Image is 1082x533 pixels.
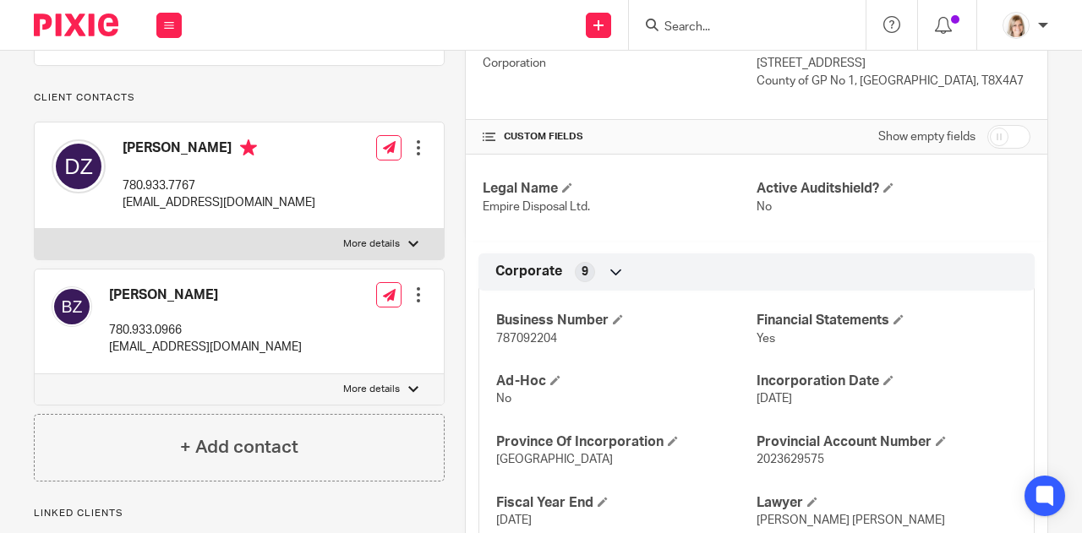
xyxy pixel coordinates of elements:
[52,286,92,327] img: svg%3E
[757,180,1030,198] h4: Active Auditshield?
[343,237,400,251] p: More details
[180,434,298,460] h4: + Add contact
[663,20,815,35] input: Search
[496,373,757,390] h4: Ad-Hoc
[496,494,757,512] h4: Fiscal Year End
[496,454,613,465] span: [GEOGRAPHIC_DATA]
[496,312,757,329] h4: Business Number
[34,91,445,105] p: Client contacts
[483,180,757,198] h4: Legal Name
[582,264,588,280] span: 9
[123,194,315,211] p: [EMAIL_ADDRESS][DOMAIN_NAME]
[343,383,400,396] p: More details
[757,393,792,405] span: [DATE]
[496,433,757,451] h4: Province Of Incorporation
[109,339,302,356] p: [EMAIL_ADDRESS][DOMAIN_NAME]
[109,286,302,304] h4: [PERSON_NAME]
[52,139,106,193] img: svg%3E
[123,139,315,160] h4: [PERSON_NAME]
[757,494,1017,512] h4: Lawyer
[757,373,1017,390] h4: Incorporation Date
[757,55,1030,72] p: [STREET_ADDRESS]
[483,130,757,144] h4: CUSTOM FIELDS
[495,263,562,280] span: Corporate
[757,201,772,213] span: No
[34,14,118,36] img: Pixie
[878,128,975,145] label: Show empty fields
[757,333,775,345] span: Yes
[496,514,532,526] span: [DATE]
[757,514,945,526] span: [PERSON_NAME] [PERSON_NAME]
[483,201,590,213] span: Empire Disposal Ltd.
[496,333,557,345] span: 787092204
[1003,12,1030,39] img: Tayler%20Headshot%20Compressed%20Resized%202.jpg
[240,139,257,156] i: Primary
[757,312,1017,329] h4: Financial Statements
[496,393,511,405] span: No
[109,322,302,339] p: 780.933.0966
[483,55,757,72] p: Corporation
[123,177,315,194] p: 780.933.7767
[757,73,1030,90] p: County of GP No 1, [GEOGRAPHIC_DATA], T8X4A7
[757,433,1017,451] h4: Provincial Account Number
[757,454,824,465] span: 2023629575
[34,507,445,520] p: Linked clients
